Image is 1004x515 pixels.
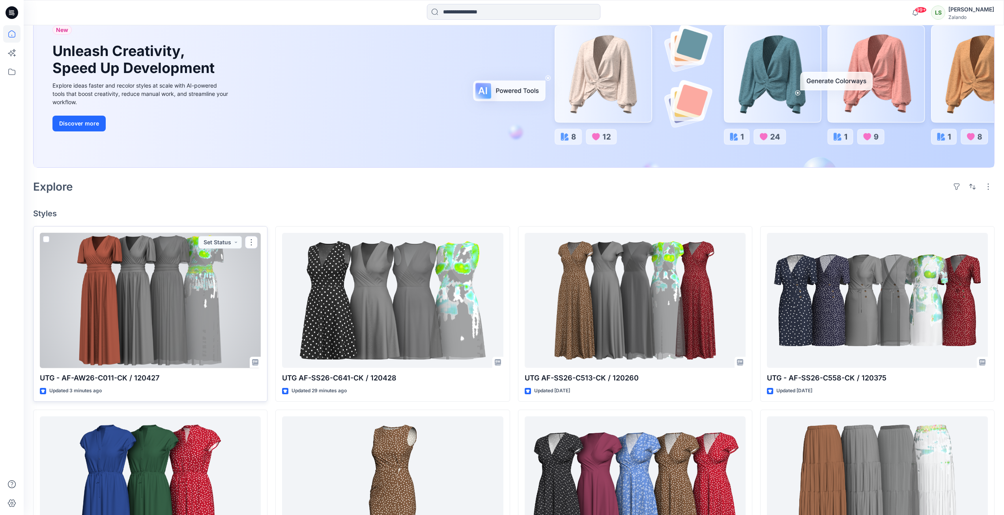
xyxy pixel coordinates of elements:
p: UTG - AF-AW26-C011-CK / 120427 [40,373,261,384]
span: 99+ [915,7,927,13]
h4: Styles [33,209,995,218]
a: Discover more [52,116,230,131]
button: Discover more [52,116,106,131]
div: LS [931,6,945,20]
div: Zalando [948,14,994,20]
a: UTG - AF-SS26-C558-CK / 120375 [767,233,988,368]
p: UTG AF-SS26-C513-CK / 120260 [525,373,746,384]
p: UTG AF-SS26-C641-CK / 120428 [282,373,503,384]
p: Updated [DATE] [534,387,570,395]
a: UTG - AF-AW26-C011-CK / 120427 [40,233,261,368]
div: [PERSON_NAME] [948,5,994,14]
p: Updated [DATE] [776,387,812,395]
a: UTG AF-SS26-C513-CK / 120260 [525,233,746,368]
span: New [56,25,68,35]
h2: Explore [33,180,73,193]
p: Updated 3 minutes ago [49,387,102,395]
p: UTG - AF-SS26-C558-CK / 120375 [767,373,988,384]
div: Explore ideas faster and recolor styles at scale with AI-powered tools that boost creativity, red... [52,81,230,106]
p: Updated 29 minutes ago [292,387,347,395]
a: UTG AF-SS26-C641-CK / 120428 [282,233,503,368]
h1: Unleash Creativity, Speed Up Development [52,43,218,77]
